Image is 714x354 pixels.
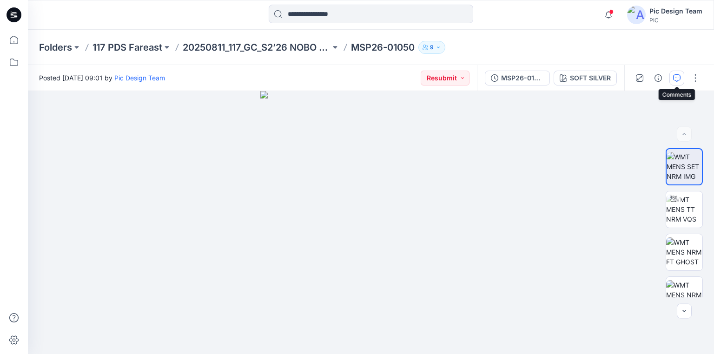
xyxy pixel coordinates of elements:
[666,237,702,267] img: WMT MENS NRM FT GHOST
[93,41,162,54] a: 117 PDS Fareast
[183,41,331,54] a: 20250811_117_GC_S2’26 NOBO Men’s
[114,74,165,82] a: Pic Design Team
[570,73,611,83] div: SOFT SILVER
[554,71,617,85] button: SOFT SILVER
[39,41,72,54] a: Folders
[485,71,550,85] button: MSP26-01050
[666,280,702,309] img: WMT MENS NRM BK GHOST
[627,6,646,24] img: avatar
[39,73,165,83] span: Posted [DATE] 09:01 by
[430,42,434,52] p: 9
[649,17,702,24] div: PIC
[649,6,702,17] div: Pic Design Team
[651,71,666,85] button: Details
[418,41,445,54] button: 9
[666,195,702,224] img: WMT MENS TT NRM VQS
[351,41,415,54] p: MSP26-01050
[667,152,702,181] img: WMT MENS SET NRM IMG
[501,73,544,83] div: MSP26-01050
[260,91,482,354] img: eyJhbGciOiJIUzI1NiIsImtpZCI6IjAiLCJzbHQiOiJzZXMiLCJ0eXAiOiJKV1QifQ.eyJkYXRhIjp7InR5cGUiOiJzdG9yYW...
